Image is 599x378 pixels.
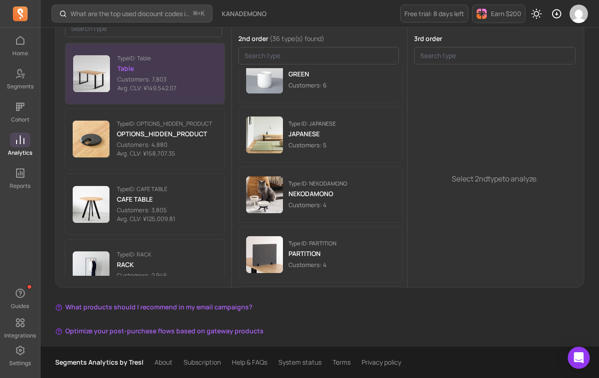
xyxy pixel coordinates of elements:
input: search product [65,20,222,37]
p: Customers: 7,803 [117,75,177,84]
p: NEKODAMONO [288,189,347,198]
p: RACK [117,260,169,269]
img: Product image [73,251,109,288]
p: Type ID: NEKODAMONO [288,180,347,187]
p: Cohort [11,116,29,123]
button: Optimize your post-purchase flows based on gateway products [55,326,264,336]
button: TypeID: RACKRACKCustomers: 2,946Avg. CLV: ¥83,733.4 [65,239,225,301]
button: Product imageType ID: PARTITIONPARTITIONCustomers: 4 [238,227,403,283]
p: Type ID: PARTITION [288,240,336,247]
button: Toggle dark mode [527,5,546,23]
p: What are the top used discount codes in my campaigns? [70,9,190,18]
p: Type ID: CAFE TABLE [117,186,175,193]
p: Type ID: Table [117,55,177,62]
p: Avg. CLV: ¥149,542.07 [117,84,177,93]
p: Avg. CLV: ¥158,707.35 [117,149,212,158]
p: Select 2nd type to analyze. [452,173,538,184]
p: 2nd order [238,34,399,43]
p: Segments Analytics by Tresl [55,358,144,367]
p: Customers: 3,805 [117,206,175,215]
p: Free trial: 8 days left [404,9,464,18]
button: Product imageType ID: JAPANESEJAPANESECustomers: 5 [238,107,403,163]
img: Product image [73,121,109,157]
div: Open Intercom Messenger [568,347,590,369]
p: Customers: 4 [288,260,336,269]
a: Subscription [184,358,221,367]
a: Privacy policy [362,358,401,367]
a: Terms [333,358,351,367]
p: Integrations [4,332,36,339]
button: What are the top used discount codes in my campaigns?⌘+K [52,5,213,23]
button: Guides [10,284,30,312]
button: Earn $200 [472,5,525,23]
p: Analytics [8,149,32,157]
span: (36 type(s) found) [270,34,324,43]
p: Reports [10,182,30,190]
p: Segments [7,83,34,90]
input: search product [238,47,399,64]
a: Free trial: 8 days left [400,5,468,23]
img: Product image [73,55,110,92]
button: KANADEMONO [216,6,272,22]
p: Home [12,50,28,57]
p: Customers: 6 [288,81,327,90]
a: About [155,358,173,367]
kbd: ⌘ [193,8,198,20]
img: Product image [73,186,109,223]
p: Customers: 2,946 [117,271,169,280]
button: TypeID: OPTIONS_HIDDEN_PRODUCTOPTIONS_HIDDEN_PRODUCTCustomers: 4,880Avg. CLV: ¥158,707.35 [65,108,225,170]
p: OPTIONS_HIDDEN_PRODUCT [117,129,212,139]
img: Product image [246,116,283,153]
p: Type ID: RACK [117,251,169,258]
a: Help & FAQs [232,358,267,367]
p: Avg. CLV: ¥125,009.81 [117,215,175,224]
kbd: K [201,10,205,17]
button: TypeID: TableTableCustomers: 7,803Avg. CLV: ¥149,542.07 [65,43,225,105]
p: Customers: 4,880 [117,140,212,150]
p: Table [117,64,177,73]
p: Settings [9,360,31,367]
img: Product image [246,236,283,273]
span: + [193,9,205,18]
p: Type ID: OPTIONS_HIDDEN_PRODUCT [117,120,212,128]
button: Product imageType ID: NEKODAMONONEKODAMONOCustomers: 4 [238,167,403,223]
button: TypeID: CAFE TABLECAFE TABLECustomers: 3,805Avg. CLV: ¥125,009.81 [65,174,225,235]
p: GREEN [288,70,327,79]
p: Guides [11,302,29,310]
p: PARTITION [288,249,336,258]
p: 3rd order [414,34,576,43]
p: CAFE TABLE [117,195,175,204]
a: System status [278,358,322,367]
p: Type ID: JAPANESE [288,120,336,128]
button: Product imageType ID: GREENGREENCustomers: 6 [238,47,403,103]
p: JAPANESE [288,129,336,139]
p: Customers: 5 [288,140,336,150]
button: What products should I recommend in my email campaigns? [55,302,253,312]
img: Product image [246,176,283,213]
span: KANADEMONO [222,9,266,18]
input: search product [414,47,576,64]
p: Customers: 4 [288,200,347,209]
p: Earn $200 [491,9,521,18]
img: avatar [570,5,588,23]
img: Product image [246,57,283,93]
